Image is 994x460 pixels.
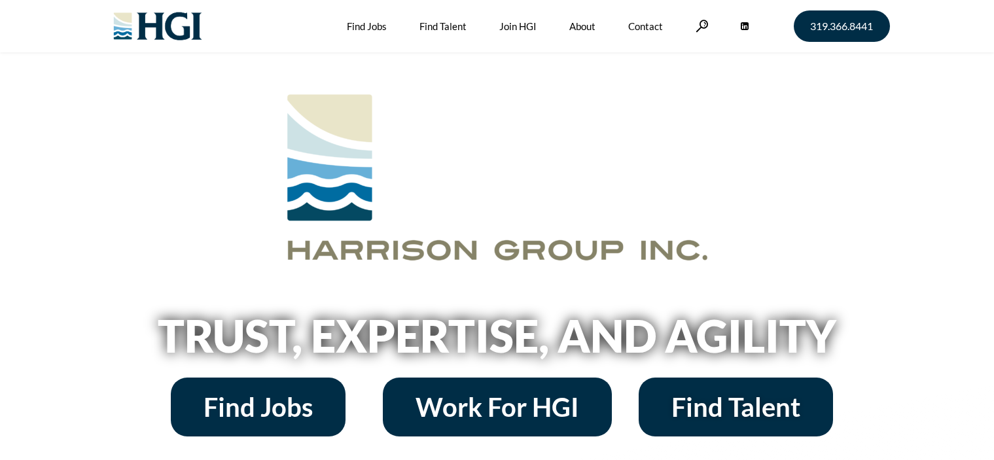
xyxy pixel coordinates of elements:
[794,10,890,42] a: 319.366.8441
[171,378,346,436] a: Find Jobs
[671,394,800,420] span: Find Talent
[416,394,579,420] span: Work For HGI
[383,378,612,436] a: Work For HGI
[124,313,870,358] h2: Trust, Expertise, and Agility
[810,21,873,31] span: 319.366.8441
[639,378,833,436] a: Find Talent
[204,394,313,420] span: Find Jobs
[696,20,709,32] a: Search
